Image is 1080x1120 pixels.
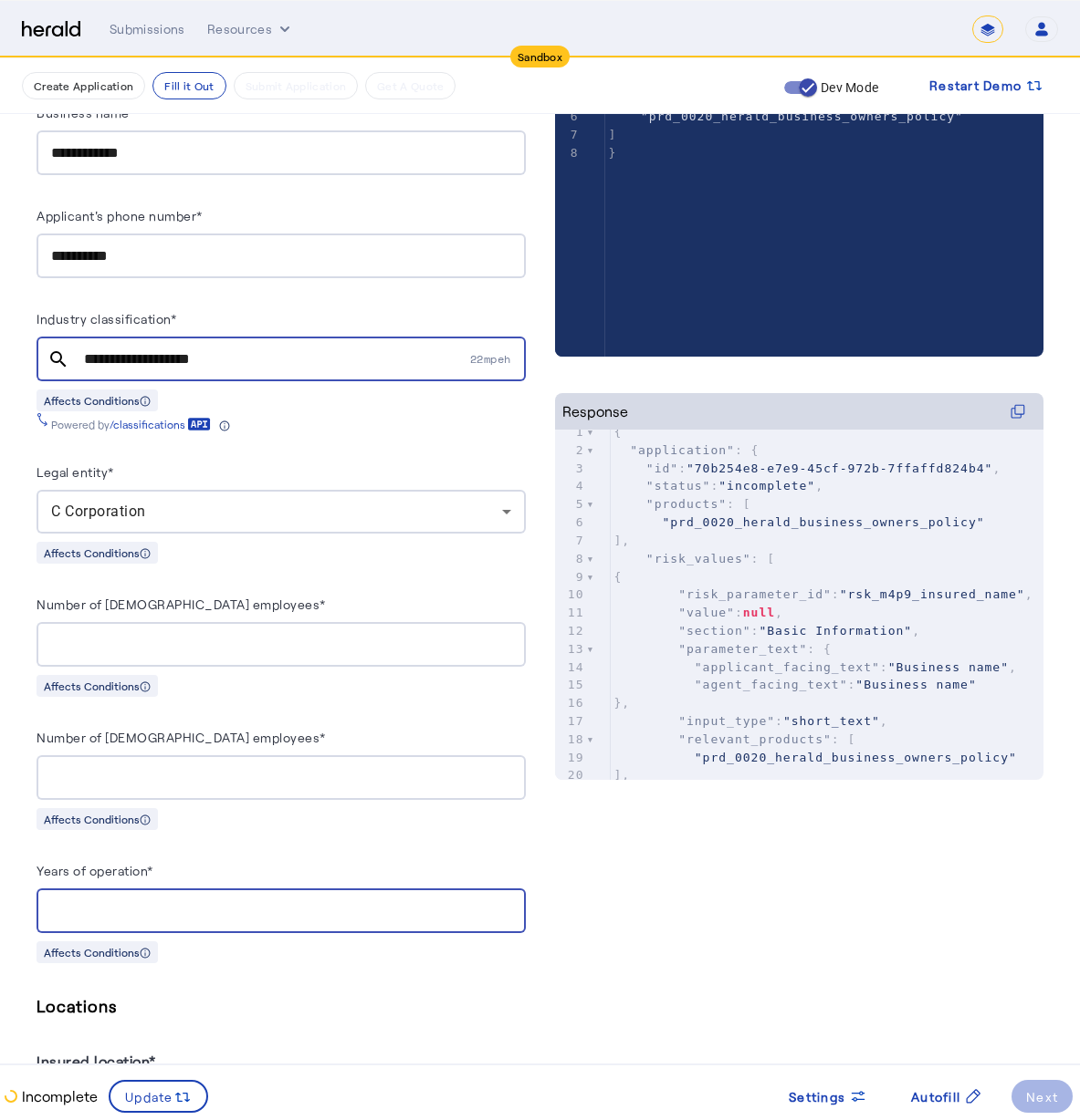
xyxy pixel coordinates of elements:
[614,624,921,638] span: : ,
[678,587,832,601] span: "risk_parameter_id"
[678,732,832,746] span: "relevant_products"
[743,606,775,619] span: null
[614,534,631,547] span: ],
[630,443,735,457] span: "application"
[37,808,158,830] div: Affects Conditions
[109,1080,208,1113] button: Update
[687,461,992,475] span: "70b254e8-e7e9-45cf-972b-7ffaffd824b4"
[555,477,587,495] div: 4
[888,660,1009,674] span: "Business name"
[555,604,587,622] div: 11
[678,624,750,638] span: "section"
[37,941,158,963] div: Affects Conditions
[555,108,582,126] div: 6
[37,730,326,745] label: Number of [DEMOGRAPHIC_DATA] employees*
[840,587,1025,601] span: "rsk_m4p9_insured_name"
[855,678,976,691] span: "Business name"
[37,311,176,327] label: Industry classification*
[646,461,678,475] span: "id"
[646,497,727,511] span: "products"
[555,568,587,586] div: 9
[555,550,587,568] div: 8
[614,732,856,746] span: : [
[614,425,623,439] span: {
[555,460,587,478] div: 3
[614,678,977,691] span: :
[555,749,587,767] div: 19
[37,863,153,878] label: Years of operation*
[695,751,1017,764] span: "prd_0020_herald_business_owners_policy"
[555,659,587,677] div: 14
[37,1053,156,1070] label: Insured location*
[555,532,587,550] div: 7
[37,389,158,411] div: Affects Conditions
[614,587,1033,601] span: : ,
[37,992,526,1020] h5: Locations
[22,21,80,38] img: Herald Logo
[555,513,587,532] div: 6
[641,109,963,123] span: "prd_0020_herald_business_owners_policy"
[817,78,878,97] label: Dev Mode
[562,400,628,422] div: Response
[555,766,587,784] div: 20
[37,348,80,370] mat-icon: search
[152,72,225,99] button: Fill it Out
[555,712,587,731] div: 17
[18,1085,98,1107] p: Incomplete
[555,441,587,460] div: 2
[695,660,880,674] span: "applicant_facing_text"
[609,128,617,141] span: ]
[614,570,623,584] span: {
[555,126,582,144] div: 7
[470,351,526,367] span: 22mpeh
[662,515,984,529] span: "prd_0020_herald_business_owners_policy"
[110,20,185,38] div: Submissions
[555,640,587,659] div: 13
[207,20,294,38] button: Resources dropdown menu
[37,542,158,564] div: Affects Conditions
[678,642,807,656] span: "parameter_text"
[555,423,587,441] div: 1
[915,69,1058,102] button: Restart Demo
[614,497,751,511] span: : [
[783,714,880,728] span: "short_text"
[614,461,1001,475] span: : ,
[51,503,146,520] span: C Corporation
[718,479,815,493] span: "incomplete"
[678,606,735,619] span: "value"
[911,1087,960,1106] span: Autofill
[695,678,848,691] span: "agent_facing_text"
[897,1080,997,1113] button: Autofill
[555,144,582,162] div: 8
[510,46,570,67] div: Sandbox
[678,714,775,728] span: "input_type"
[110,417,211,431] a: /classifications
[759,624,912,638] span: "Basic Information"
[555,694,587,712] div: 16
[125,1087,173,1106] span: Update
[555,393,1044,743] herald-code-block: Response
[646,479,711,493] span: "status"
[365,72,456,99] button: Get A Quote
[234,72,358,99] button: Submit Application
[555,622,587,640] div: 12
[22,72,145,99] button: Create Application
[555,731,587,749] div: 18
[555,495,587,513] div: 5
[37,208,203,223] label: Applicant's phone number*
[37,596,326,612] label: Number of [DEMOGRAPHIC_DATA] employees*
[614,696,631,710] span: },
[609,146,617,160] span: }
[614,443,760,457] span: : {
[646,552,751,565] span: "risk_values"
[774,1080,882,1113] button: Settings
[789,1087,845,1106] span: Settings
[614,552,776,565] span: : [
[614,606,783,619] span: : ,
[614,642,832,656] span: : {
[614,768,631,782] span: ],
[614,660,1017,674] span: : ,
[37,464,114,480] label: Legal entity*
[614,714,888,728] span: : ,
[51,417,230,431] div: Powered by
